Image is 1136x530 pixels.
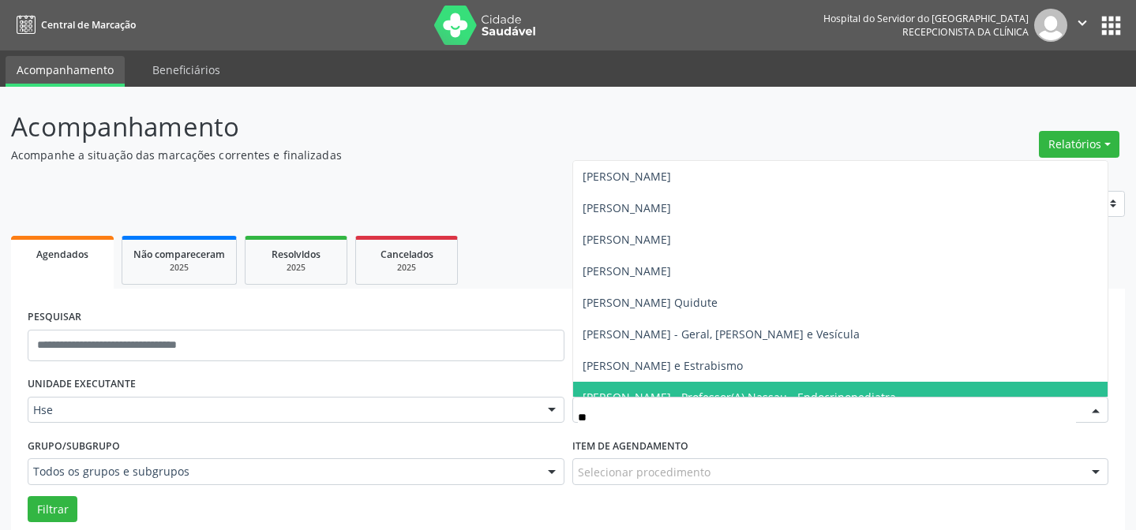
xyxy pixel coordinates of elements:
[902,25,1029,39] span: Recepcionista da clínica
[272,248,321,261] span: Resolvidos
[11,147,791,163] p: Acompanhe a situação das marcações correntes e finalizadas
[1074,14,1091,32] i: 
[583,327,860,342] span: [PERSON_NAME] - Geral, [PERSON_NAME] e Vesícula
[36,248,88,261] span: Agendados
[28,434,120,458] label: Grupo/Subgrupo
[583,263,671,278] span: [PERSON_NAME]
[583,295,718,310] span: [PERSON_NAME] Quidute
[367,262,446,274] div: 2025
[1039,131,1119,158] button: Relatórios
[28,305,81,330] label: PESQUISAR
[381,248,433,261] span: Cancelados
[33,402,532,418] span: Hse
[28,496,77,523] button: Filtrar
[33,464,532,480] span: Todos os grupos e subgrupos
[28,372,136,397] label: UNIDADE EXECUTANTE
[578,464,710,480] span: Selecionar procedimento
[583,358,743,373] span: [PERSON_NAME] e Estrabismo
[583,169,671,184] span: [PERSON_NAME]
[823,12,1029,25] div: Hospital do Servidor do [GEOGRAPHIC_DATA]
[11,12,136,38] a: Central de Marcação
[6,56,125,87] a: Acompanhamento
[257,262,336,274] div: 2025
[583,232,671,247] span: [PERSON_NAME]
[11,107,791,147] p: Acompanhamento
[141,56,231,84] a: Beneficiários
[1034,9,1067,42] img: img
[133,248,225,261] span: Não compareceram
[583,390,896,405] span: [PERSON_NAME] - Professor(A) Nassau - Endocrinopediatra
[1067,9,1097,42] button: 
[133,262,225,274] div: 2025
[572,434,688,458] label: Item de agendamento
[41,18,136,32] span: Central de Marcação
[1097,12,1125,39] button: apps
[583,200,671,215] span: [PERSON_NAME]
